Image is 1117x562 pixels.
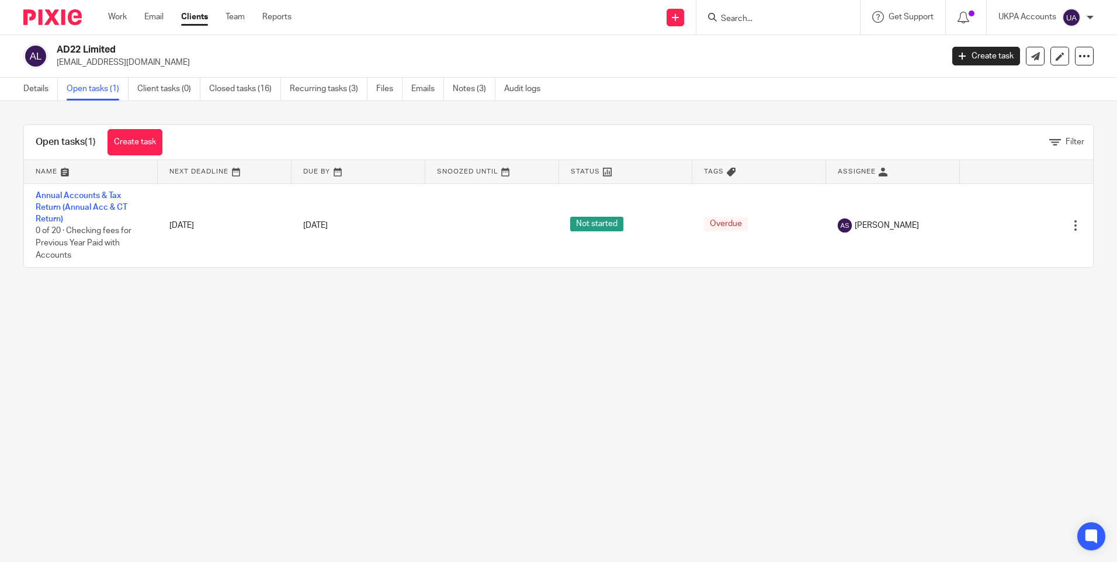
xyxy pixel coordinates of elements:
[1066,138,1084,146] span: Filter
[23,9,82,25] img: Pixie
[437,168,498,175] span: Snoozed Until
[57,57,935,68] p: [EMAIL_ADDRESS][DOMAIN_NAME]
[36,136,96,148] h1: Open tasks
[23,78,58,100] a: Details
[704,168,724,175] span: Tags
[262,11,292,23] a: Reports
[209,78,281,100] a: Closed tasks (16)
[57,44,759,56] h2: AD22 Limited
[144,11,164,23] a: Email
[1062,8,1081,27] img: svg%3E
[889,13,934,21] span: Get Support
[290,78,367,100] a: Recurring tasks (3)
[23,44,48,68] img: svg%3E
[303,221,328,230] span: [DATE]
[85,137,96,147] span: (1)
[226,11,245,23] a: Team
[720,14,825,25] input: Search
[36,192,127,224] a: Annual Accounts & Tax Return (Annual Acc & CT Return)
[453,78,495,100] a: Notes (3)
[67,78,129,100] a: Open tasks (1)
[838,218,852,233] img: svg%3E
[855,220,919,231] span: [PERSON_NAME]
[571,168,600,175] span: Status
[36,227,131,259] span: 0 of 20 · Checking fees for Previous Year Paid with Accounts
[411,78,444,100] a: Emails
[504,78,549,100] a: Audit logs
[570,217,623,231] span: Not started
[376,78,403,100] a: Files
[181,11,208,23] a: Clients
[108,11,127,23] a: Work
[158,183,292,267] td: [DATE]
[137,78,200,100] a: Client tasks (0)
[998,11,1056,23] p: UKPA Accounts
[952,47,1020,65] a: Create task
[704,217,748,231] span: Overdue
[107,129,162,155] a: Create task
